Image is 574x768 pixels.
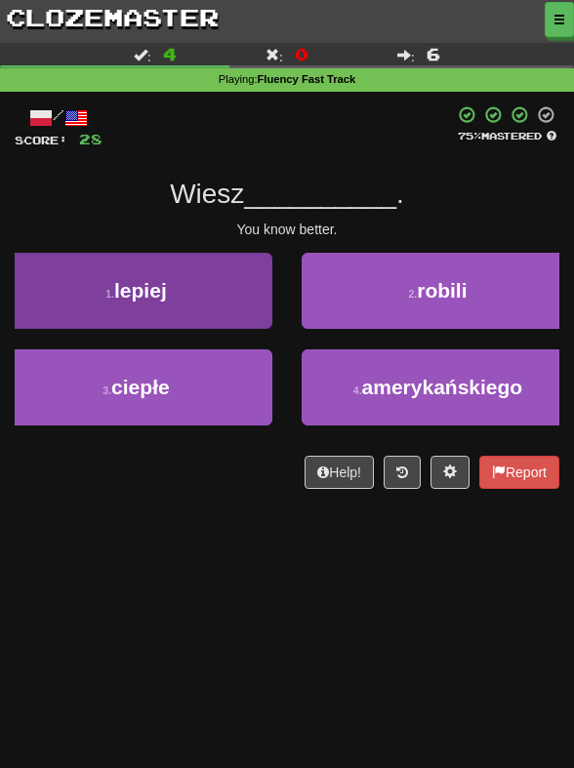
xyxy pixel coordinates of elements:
[353,384,362,396] small: 4 .
[114,279,167,302] span: lepiej
[170,179,244,209] span: Wiesz
[258,73,356,85] strong: Fluency Fast Track
[79,131,102,147] span: 28
[266,48,283,61] span: :
[111,376,170,398] span: ciepłe
[105,288,114,300] small: 1 .
[15,105,102,130] div: /
[302,253,574,329] button: 2.robili
[15,220,559,239] div: You know better.
[362,376,523,398] span: amerykańskiego
[397,48,415,61] span: :
[396,179,404,209] span: .
[458,130,481,141] span: 75 %
[302,349,574,425] button: 4.amerykańskiego
[15,134,67,146] span: Score:
[454,129,559,142] div: Mastered
[417,279,467,302] span: robili
[163,44,177,63] span: 4
[427,44,440,63] span: 6
[479,456,559,489] button: Report
[305,456,374,489] button: Help!
[384,456,421,489] button: Round history (alt+y)
[102,384,111,396] small: 3 .
[134,48,151,61] span: :
[408,288,417,300] small: 2 .
[295,44,308,63] span: 0
[244,179,396,209] span: __________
